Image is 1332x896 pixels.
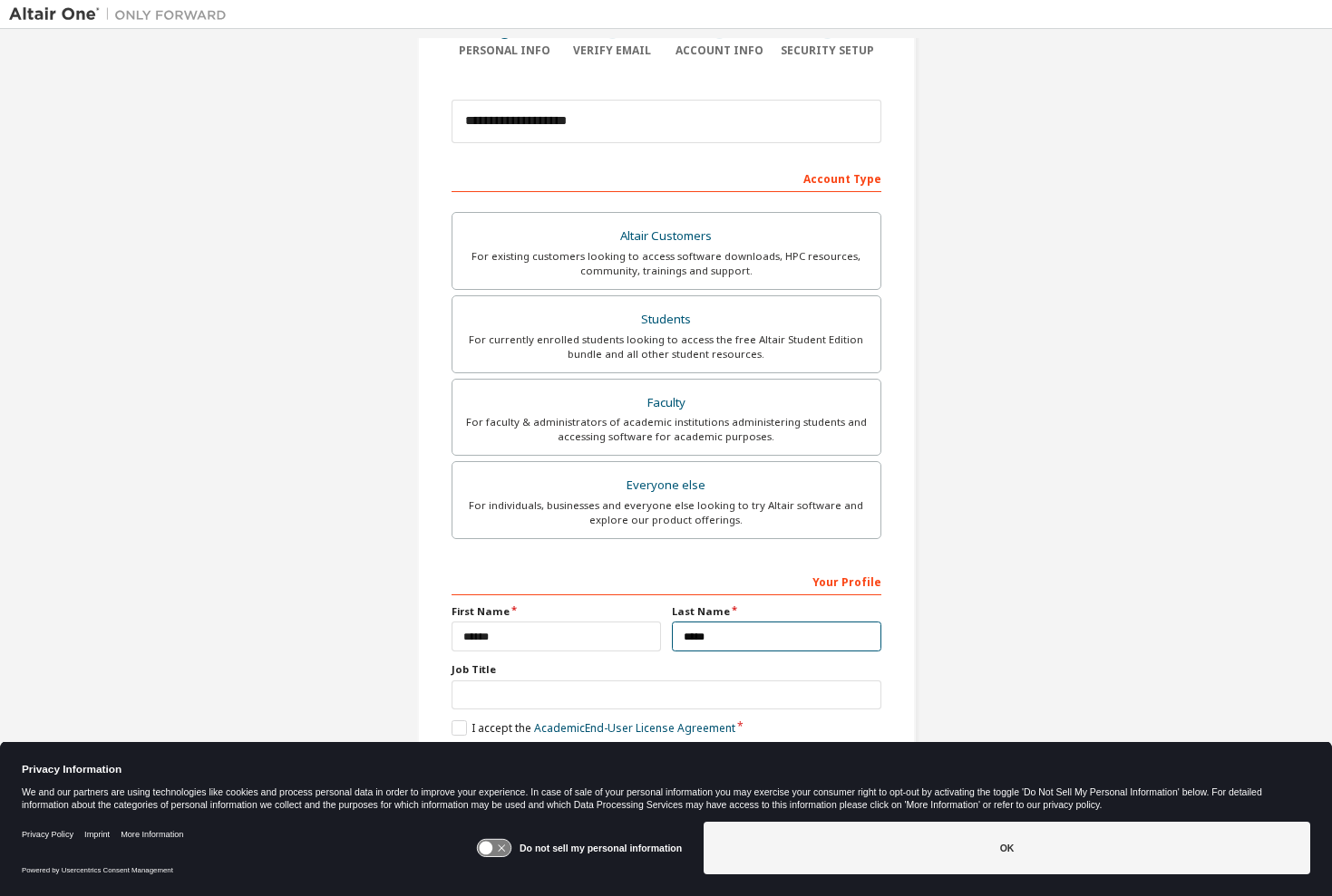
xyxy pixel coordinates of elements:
div: For existing customers looking to access software downloads, HPC resources, community, trainings ... [463,249,870,278]
div: Account Info [666,43,774,58]
div: Students [463,307,870,332]
div: Altair Customers [463,224,870,249]
div: For individuals, businesses and everyone else looking to try Altair software and explore our prod... [463,498,870,527]
div: Your Profile [452,566,881,595]
div: Security Setup [773,43,881,58]
label: Job Title [452,662,881,677]
div: Account Type [452,163,881,192]
div: For faculty & administrators of academic institutions administering students and accessing softwa... [463,415,870,444]
div: Faculty [463,390,870,416]
div: Everyone else [463,473,870,498]
label: First Name [452,604,661,619]
label: Last Name [672,604,881,619]
img: Altair One [9,5,236,24]
div: For currently enrolled students looking to access the free Altair Student Edition bundle and all ... [463,332,870,361]
a: Academic End-User License Agreement [534,720,735,736]
div: Personal Info [452,43,559,58]
div: Verify Email [559,43,666,58]
label: I accept the [452,720,735,736]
